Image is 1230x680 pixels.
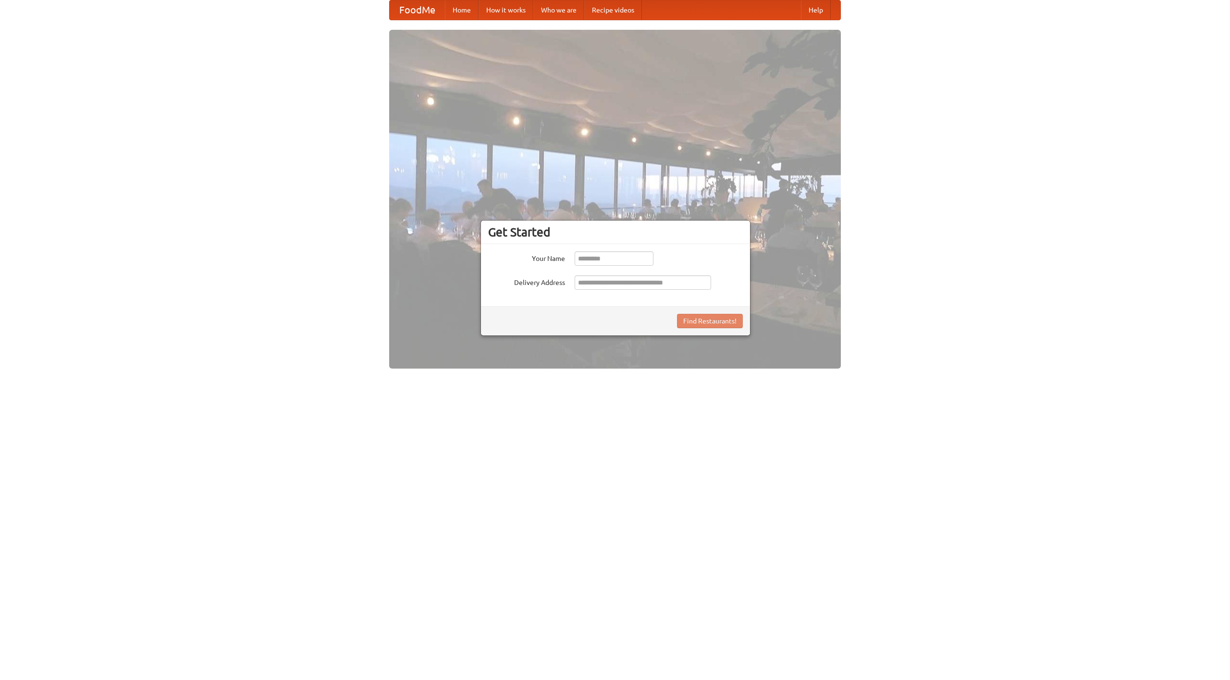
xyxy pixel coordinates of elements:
a: Help [801,0,831,20]
h3: Get Started [488,225,743,239]
a: FoodMe [390,0,445,20]
a: Home [445,0,479,20]
label: Delivery Address [488,275,565,287]
a: Who we are [533,0,584,20]
button: Find Restaurants! [677,314,743,328]
label: Your Name [488,251,565,263]
a: How it works [479,0,533,20]
a: Recipe videos [584,0,642,20]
